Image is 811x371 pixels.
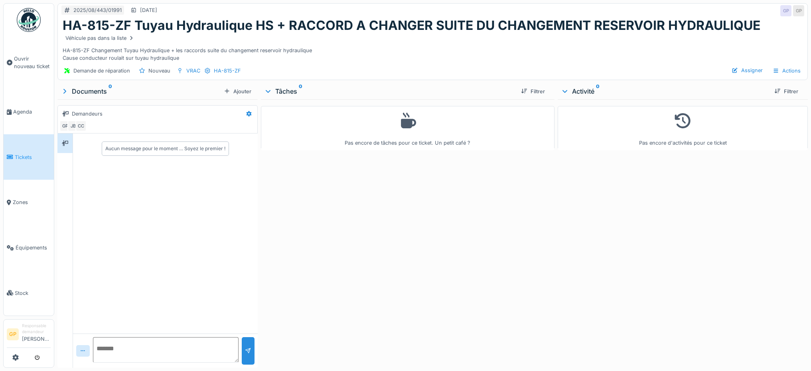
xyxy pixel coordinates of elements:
[4,270,54,316] a: Stock
[4,180,54,225] a: Zones
[563,110,803,147] div: Pas encore d'activités pour ce ticket
[793,5,804,16] div: GP
[13,198,51,206] span: Zones
[15,289,51,297] span: Stock
[16,244,51,251] span: Équipements
[148,67,170,75] div: Nouveau
[75,120,87,132] div: CC
[728,65,766,76] div: Assigner
[769,65,804,77] div: Actions
[264,86,515,96] div: Tâches
[14,55,51,70] span: Ouvrir nouveau ticket
[13,108,51,116] span: Agenda
[4,134,54,180] a: Tickets
[59,120,71,132] div: GP
[17,8,41,32] img: Badge_color-CXgf-gQk.svg
[65,34,134,42] div: Véhicule pas dans la liste
[4,89,54,135] a: Agenda
[67,120,79,132] div: JB
[299,86,302,96] sup: 0
[15,153,51,161] span: Tickets
[596,86,600,96] sup: 0
[4,36,54,89] a: Ouvrir nouveau ticket
[186,67,200,75] div: VRAC
[22,323,51,346] li: [PERSON_NAME]
[63,18,760,33] h1: HA-815-ZF Tuyau Hydraulique HS + RACCORD A CHANGER SUITE DU CHANGEMENT RESERVOIR HYDRAULIQUE
[221,86,255,97] div: Ajouter
[518,86,548,97] div: Filtrer
[73,6,122,14] div: 2025/08/443/01991
[771,86,801,97] div: Filtrer
[72,110,103,118] div: Demandeurs
[61,86,221,96] div: Documents
[109,86,112,96] sup: 0
[22,323,51,335] div: Responsable demandeur
[7,323,51,348] a: GP Responsable demandeur[PERSON_NAME]
[140,6,157,14] div: [DATE]
[105,145,225,152] div: Aucun message pour le moment … Soyez le premier !
[214,67,241,75] div: HA-815-ZF
[7,328,19,340] li: GP
[4,225,54,271] a: Équipements
[780,5,791,16] div: GP
[63,33,803,62] div: HA-815-ZF Changement Tuyau Hydraulique + les raccords suite du changement reservoir hydraulique C...
[266,110,549,147] div: Pas encore de tâches pour ce ticket. Un petit café ?
[561,86,768,96] div: Activité
[73,67,130,75] div: Demande de réparation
